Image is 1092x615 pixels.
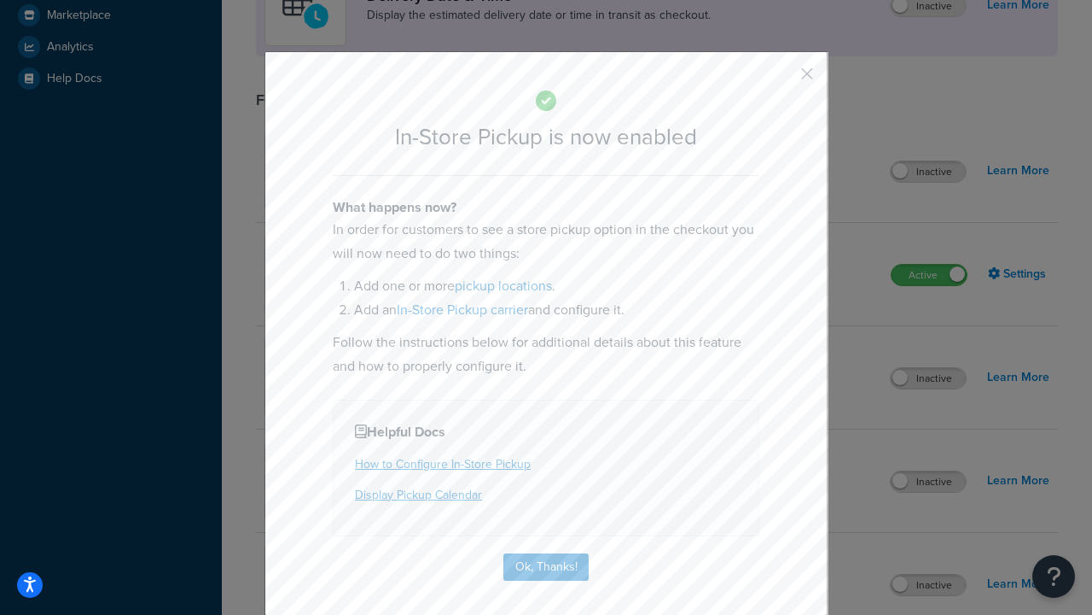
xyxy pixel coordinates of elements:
[333,197,759,218] h4: What happens now?
[355,486,482,504] a: Display Pickup Calendar
[503,553,589,581] button: Ok, Thanks!
[354,274,759,298] li: Add one or more .
[455,276,552,296] a: pickup locations
[333,218,759,266] p: In order for customers to see a store pickup option in the checkout you will now need to do two t...
[354,298,759,322] li: Add an and configure it.
[355,455,531,473] a: How to Configure In-Store Pickup
[333,331,759,378] p: Follow the instructions below for additional details about this feature and how to properly confi...
[397,300,528,319] a: In-Store Pickup carrier
[355,422,737,442] h4: Helpful Docs
[333,125,759,149] h2: In-Store Pickup is now enabled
